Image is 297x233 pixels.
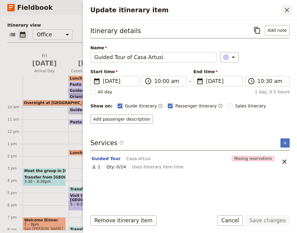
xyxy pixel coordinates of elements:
[70,227,163,231] span: Transfer from [GEOGRAPHIC_DATA] to Hotel
[7,105,23,110] div: 10 am
[90,215,156,226] button: Remove itinerary item
[23,69,66,73] span: Arrival Day
[125,103,157,109] span: Guide itinerary
[70,120,113,124] span: Pasta Making Class
[90,6,282,15] h2: Update itinerary item
[220,52,239,62] button: ​
[7,215,23,220] div: 7 pm
[69,94,157,100] div: Orientation
[7,154,23,159] div: 2 pm
[224,54,237,61] div: ​
[7,29,18,40] button: List view
[126,156,151,162] span: Casa Artusi
[92,164,100,170] div: 1
[7,203,23,208] div: 6 pm
[90,45,216,51] span: Name
[279,156,290,167] button: Unlink service
[145,77,152,85] span: ​
[7,190,23,195] div: 5 pm
[232,156,274,161] span: Missing reservations
[69,107,112,113] div: Guided Tour of Casa Artusi
[7,141,23,146] div: 1 pm
[217,215,243,226] button: Cancel
[7,178,23,183] div: 4 pm
[24,218,64,222] span: Welcome Dinner
[24,222,64,227] span: 7 – 9pm
[24,169,108,173] span: Meet the group in [GEOGRAPHIC_DATA]
[98,89,112,95] span: All day
[158,102,163,110] button: Time shown on guide itinerary
[132,164,184,170] span: Uses itinerary item time
[194,69,242,75] span: End time
[7,166,23,171] div: 3 pm
[103,77,135,85] span: [DATE]
[119,140,124,145] span: ​
[90,69,139,75] span: Start time
[280,138,290,148] button: Add service inclusion
[93,77,100,85] span: ​
[24,227,64,231] span: San [PERSON_NAME]
[7,129,23,134] div: 12 pm
[90,138,124,148] h3: Services
[70,187,195,191] span: Transfer from [GEOGRAPHIC_DATA] to [GEOGRAPHIC_DATA]
[69,186,112,192] div: Transfer from [GEOGRAPHIC_DATA] to [GEOGRAPHIC_DATA]
[7,117,23,122] div: 11 am
[70,194,104,202] span: Visit to [GEOGRAPHIC_DATA]
[69,88,157,93] div: Guided Tour of Casa ArtusiCasa Artusi
[70,202,104,206] span: 5 – 6:30pm
[25,59,64,68] span: [DATE]
[196,77,204,85] span: ​
[248,77,255,85] span: ​
[258,77,286,85] input: ​
[90,103,113,109] div: Show on:
[90,26,141,36] h3: Itinerary details
[70,151,104,155] span: Lunch together
[7,2,53,13] a: Fieldbook
[206,77,239,85] span: [DATE]
[23,174,66,186] div: Transfer from [GEOGRAPHIC_DATA]3:30 – 4:30pm
[252,25,262,36] button: Copy itinerary item
[245,215,290,226] button: Save changes
[90,115,153,124] button: Add passenger description
[23,168,66,174] div: Meet the group in [GEOGRAPHIC_DATA]
[24,101,129,105] span: Overnight at [GEOGRAPHIC_DATA][PERSON_NAME]
[119,140,124,148] span: ​
[90,52,216,62] input: Name
[106,164,126,170] div: Qty: 0/14
[70,95,93,99] span: Orientation
[7,227,23,232] div: 8 pm
[265,25,290,36] button: Add note
[70,108,128,112] span: Guided Tour of Casa Artusi
[24,179,51,184] span: 3:30 – 4:30pm
[69,76,157,81] div: Lunch togetherCasa Artusi
[7,22,290,28] p: Itinerary view
[23,53,69,75] button: Fri [DATE]Arrival Day
[175,103,216,109] span: Passenger itinerary
[18,29,28,40] button: Calendar view
[69,82,157,87] div: Pasta Making ClassCasa Artusi
[282,5,292,15] button: Close drawer
[189,77,191,86] span: -
[69,193,105,211] div: Visit to [GEOGRAPHIC_DATA]5 – 6:30pm
[24,175,64,179] span: Transfer from [GEOGRAPHIC_DATA]
[255,89,290,95] span: 1 day, 0.5 hours
[235,103,266,109] span: Sales itinerary
[154,77,182,85] input: ​
[69,119,112,125] div: Pasta Making Class
[25,53,64,68] h2: Fri
[69,150,112,156] div: Lunch together1:30 – 3:30pm
[218,102,223,110] button: Time shown on passenger itinerary
[92,156,121,162] button: Edit this service option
